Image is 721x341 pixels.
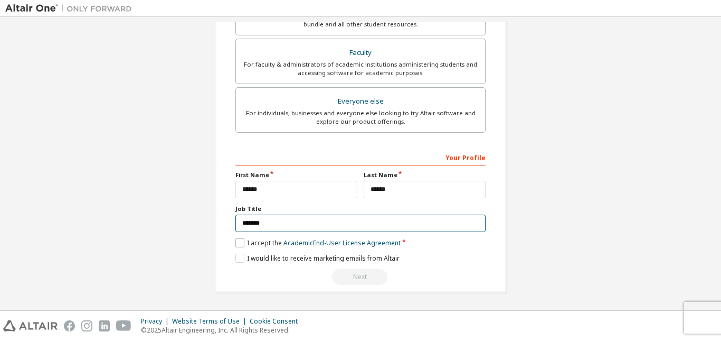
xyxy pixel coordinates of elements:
img: Altair One [5,3,137,14]
a: Academic End-User License Agreement [283,238,401,247]
div: Website Terms of Use [172,317,250,326]
label: Last Name [364,171,486,179]
div: Everyone else [242,94,479,109]
label: I accept the [235,238,401,247]
div: Cookie Consent [250,317,304,326]
div: Privacy [141,317,172,326]
div: Faculty [242,45,479,60]
label: First Name [235,171,357,179]
label: I would like to receive marketing emails from Altair [235,254,400,263]
div: Your Profile [235,149,486,165]
img: instagram.svg [81,320,92,331]
div: For faculty & administrators of academic institutions administering students and accessing softwa... [242,60,479,77]
img: facebook.svg [64,320,75,331]
div: Read and acccept EULA to continue [235,269,486,285]
label: Job Title [235,205,486,213]
img: youtube.svg [116,320,131,331]
img: linkedin.svg [99,320,110,331]
p: © 2025 Altair Engineering, Inc. All Rights Reserved. [141,326,304,335]
img: altair_logo.svg [3,320,58,331]
div: For individuals, businesses and everyone else looking to try Altair software and explore our prod... [242,109,479,126]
